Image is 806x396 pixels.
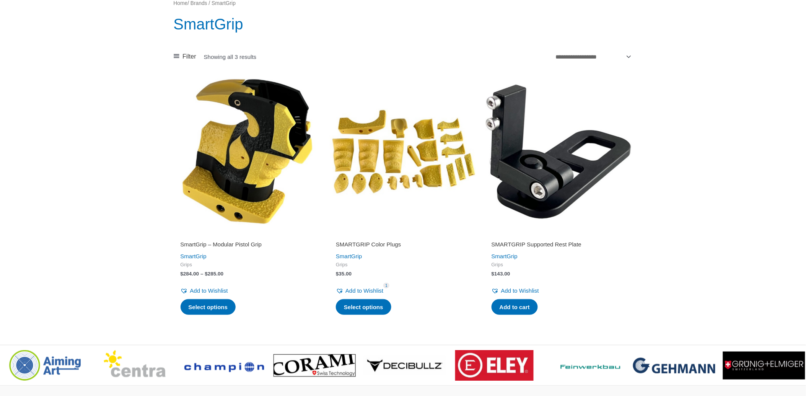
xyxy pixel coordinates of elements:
[485,78,633,226] img: SMARTGRIP Supported Rest Plate
[336,241,470,251] a: SMARTGRIP Color Plugs
[345,287,383,294] span: Add to Wishlist
[181,253,207,259] a: SmartGrip
[492,253,518,259] a: SmartGrip
[336,241,470,248] h2: SMARTGRIP Color Plugs
[492,241,626,251] a: SMARTGRIP Supported Rest Plate
[383,283,389,288] span: 1
[492,241,626,248] h2: SMARTGRIP Supported Rest Plate
[336,262,470,268] span: Grips
[181,241,315,248] h2: SmartGrip – Modular Pistol Grip
[336,230,470,239] iframe: Customer reviews powered by Trustpilot
[181,271,184,277] span: $
[501,287,539,294] span: Add to Wishlist
[190,287,228,294] span: Add to Wishlist
[174,13,633,35] h1: SmartGrip
[492,271,510,277] bdi: 143.00
[336,271,352,277] bdi: 35.00
[181,299,236,315] a: Select options for “SmartGrip - Modular Pistol Grip”
[336,285,383,296] a: Add to Wishlist
[336,299,391,315] a: Select options for “SMARTGRIP Color Plugs”
[492,230,626,239] iframe: Customer reviews powered by Trustpilot
[336,271,339,277] span: $
[329,78,477,226] img: SMARTGRIP Color Plugs
[492,285,539,296] a: Add to Wishlist
[492,299,538,315] a: Add to cart: “SMARTGRIP Supported Rest Plate”
[455,350,534,381] img: brand logo
[174,0,188,6] a: Home
[181,241,315,251] a: SmartGrip – Modular Pistol Grip
[204,54,257,60] p: Showing all 3 results
[492,262,626,268] span: Grips
[200,271,204,277] span: –
[181,262,315,268] span: Grips
[336,253,362,259] a: SmartGrip
[181,271,199,277] bdi: 284.00
[492,271,495,277] span: $
[182,51,196,62] span: Filter
[205,271,223,277] bdi: 285.00
[553,50,632,63] select: Shop order
[205,271,208,277] span: $
[174,78,322,226] img: SmartGrip - Modular Pistol Grip
[181,285,228,296] a: Add to Wishlist
[181,230,315,239] iframe: Customer reviews powered by Trustpilot
[174,51,196,62] a: Filter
